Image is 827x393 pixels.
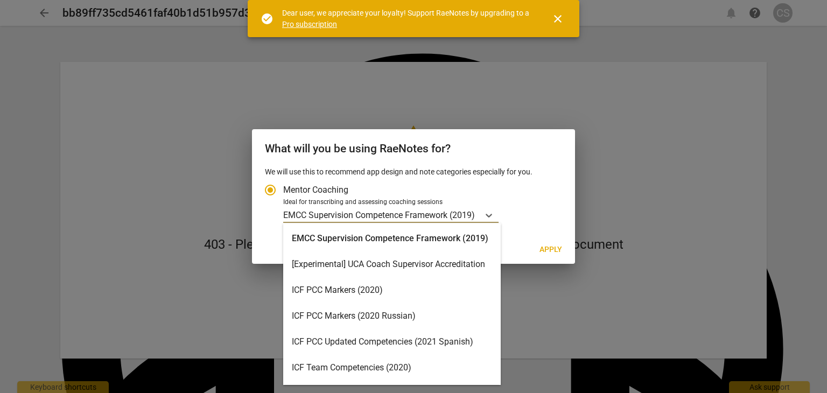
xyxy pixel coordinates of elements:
a: Pro subscription [282,20,337,29]
span: close [551,12,564,25]
h2: What will you be using RaeNotes for? [265,142,562,156]
span: check_circle [261,12,274,25]
input: Ideal for transcribing and assessing coaching sessionsEMCC Supervision Competence Framework (2019) [476,210,478,220]
div: Ideal for transcribing and assessing coaching sessions [283,198,559,207]
div: Account type [265,177,562,223]
div: EMCC Supervision Competence Framework (2019) [283,226,501,251]
p: EMCC Supervision Competence Framework (2019) [283,209,475,221]
button: Close [545,6,571,32]
div: ICF PCC Markers (2020 Russian) [283,303,501,329]
div: [Experimental] UCA Coach Supervisor Accreditation [283,251,501,277]
span: Mentor Coaching [283,184,348,196]
span: Apply [539,244,562,255]
div: ICF Team Competencies (2020) [283,355,501,381]
div: Dear user, we appreciate your loyalty! Support RaeNotes by upgrading to a [282,8,532,30]
div: ICF PCC Updated Competencies (2021 Spanish) [283,329,501,355]
div: ICF PCC Markers (2020) [283,277,501,303]
p: We will use this to recommend app design and note categories especially for you. [265,166,562,178]
button: Apply [531,240,571,259]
